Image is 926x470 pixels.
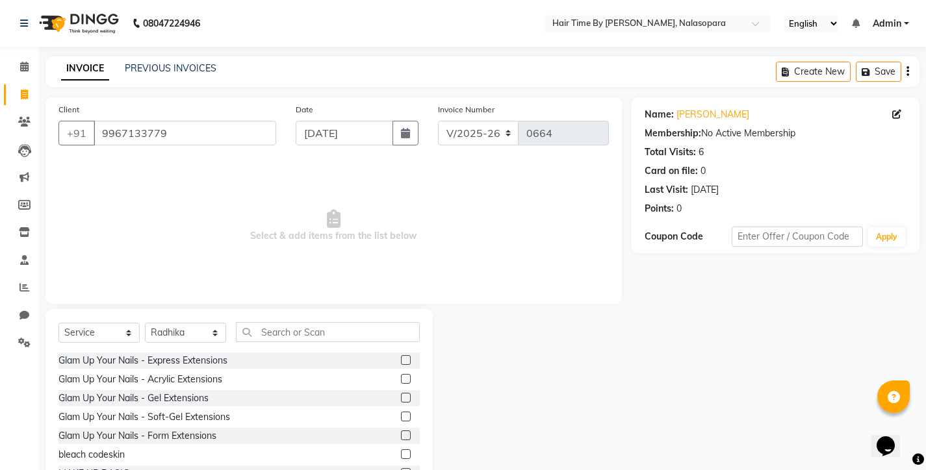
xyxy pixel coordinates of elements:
[776,62,851,82] button: Create New
[58,391,209,405] div: Glam Up Your Nails - Gel Extensions
[732,227,863,247] input: Enter Offer / Coupon Code
[645,202,674,216] div: Points:
[58,161,609,291] span: Select & add items from the list below
[645,230,732,243] div: Coupon Code
[699,145,704,159] div: 6
[125,62,216,74] a: PREVIOUS INVOICES
[236,322,420,342] input: Search or Scan
[645,127,907,140] div: No Active Membership
[296,104,313,116] label: Date
[143,5,200,42] b: 08047224946
[645,127,701,140] div: Membership:
[691,183,719,197] div: [DATE]
[645,108,674,121] div: Name:
[856,62,901,82] button: Save
[58,373,222,386] div: Glam Up Your Nails - Acrylic Extensions
[58,429,216,443] div: Glam Up Your Nails - Form Extensions
[58,410,230,424] div: Glam Up Your Nails - Soft-Gel Extensions
[61,57,109,80] a: INVOICE
[871,418,913,457] iframe: chat widget
[94,121,276,145] input: Search by Name/Mobile/Email/Code
[645,164,698,178] div: Card on file:
[58,354,227,367] div: Glam Up Your Nails - Express Extensions
[645,183,688,197] div: Last Visit:
[873,17,901,31] span: Admin
[676,202,682,216] div: 0
[645,145,696,159] div: Total Visits:
[33,5,122,42] img: logo
[58,448,125,462] div: bleach codeskin
[58,104,79,116] label: Client
[58,121,95,145] button: +91
[676,108,749,121] a: [PERSON_NAME]
[438,104,495,116] label: Invoice Number
[868,227,905,247] button: Apply
[701,164,706,178] div: 0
